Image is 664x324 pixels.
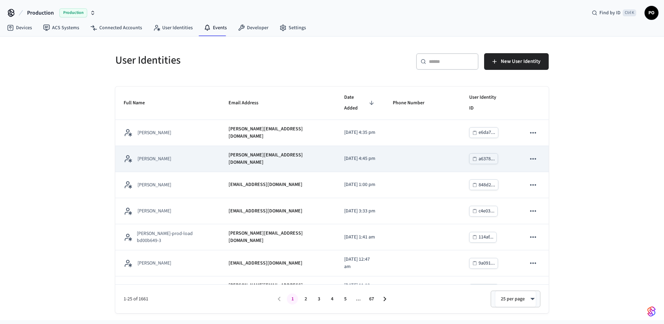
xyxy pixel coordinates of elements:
p: [DATE] 11:18 am [344,282,376,297]
span: PO [645,7,658,19]
div: 9a091... [479,259,495,268]
div: a6378... [479,155,495,163]
img: SeamLogoGradient.69752ec5.svg [647,306,656,317]
a: Developer [232,22,274,34]
span: Production [27,9,54,17]
span: Find by ID [599,9,621,16]
button: a6378... [469,153,498,164]
a: Connected Accounts [85,22,148,34]
button: Go to page 5 [340,293,351,305]
button: Go to page 2 [300,293,311,305]
p: [EMAIL_ADDRESS][DOMAIN_NAME] [229,208,302,215]
p: [PERSON_NAME] [138,129,171,136]
p: [PERSON_NAME]-prod-load bd00b649-3 [137,230,212,244]
button: 848d2... [469,179,498,190]
h5: User Identities [115,53,328,67]
p: [EMAIL_ADDRESS][DOMAIN_NAME] [229,181,302,188]
p: [PERSON_NAME][EMAIL_ADDRESS][DOMAIN_NAME] [229,230,327,244]
span: User Identity ID [469,92,509,114]
span: Email Address [229,98,267,108]
button: c4e03... [469,206,498,217]
p: [PERSON_NAME][EMAIL_ADDRESS][DOMAIN_NAME] [229,152,327,166]
button: New User Identity [484,53,549,70]
a: Events [198,22,232,34]
a: Settings [274,22,312,34]
span: Full Name [124,98,154,108]
p: [DATE] 12:47 am [344,256,376,270]
p: [DATE] 1:00 pm [344,181,376,188]
span: 1-25 of 1661 [124,295,273,303]
p: [EMAIL_ADDRESS][DOMAIN_NAME] [229,260,302,267]
p: [PERSON_NAME] [138,181,171,188]
div: … [353,295,364,303]
button: Go to page 4 [326,293,338,305]
p: [DATE] 1:41 am [344,234,376,241]
button: Go to next page [379,293,390,305]
div: Find by IDCtrl K [586,7,642,19]
span: Ctrl K [623,9,636,16]
button: page 1 [287,293,298,305]
a: Devices [1,22,38,34]
p: [PERSON_NAME] [138,155,171,162]
button: 9279b... [469,284,498,295]
div: 114af... [479,233,493,242]
div: e6da7... [479,128,495,137]
button: Go to page 67 [366,293,377,305]
a: ACS Systems [38,22,85,34]
button: 114af... [469,232,497,243]
span: Phone Number [393,98,433,108]
p: [PERSON_NAME] [138,260,171,267]
span: Production [59,8,87,17]
p: [DATE] 4:45 pm [344,155,376,162]
span: Date Added [344,92,376,114]
button: Go to page 3 [313,293,324,305]
p: [PERSON_NAME][EMAIL_ADDRESS][DOMAIN_NAME] [229,282,327,297]
p: [DATE] 4:35 pm [344,129,376,136]
p: [PERSON_NAME] [138,208,171,214]
p: [PERSON_NAME][EMAIL_ADDRESS][DOMAIN_NAME] [229,125,327,140]
nav: pagination navigation [273,293,391,305]
div: 25 per page [495,291,536,307]
span: New User Identity [501,57,540,66]
button: PO [645,6,658,20]
button: 9a091... [469,258,498,269]
button: e6da7... [469,127,498,138]
p: [DATE] 3:33 pm [344,208,376,215]
div: 848d2... [479,181,495,189]
div: c4e03... [479,207,495,216]
a: User Identities [148,22,198,34]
